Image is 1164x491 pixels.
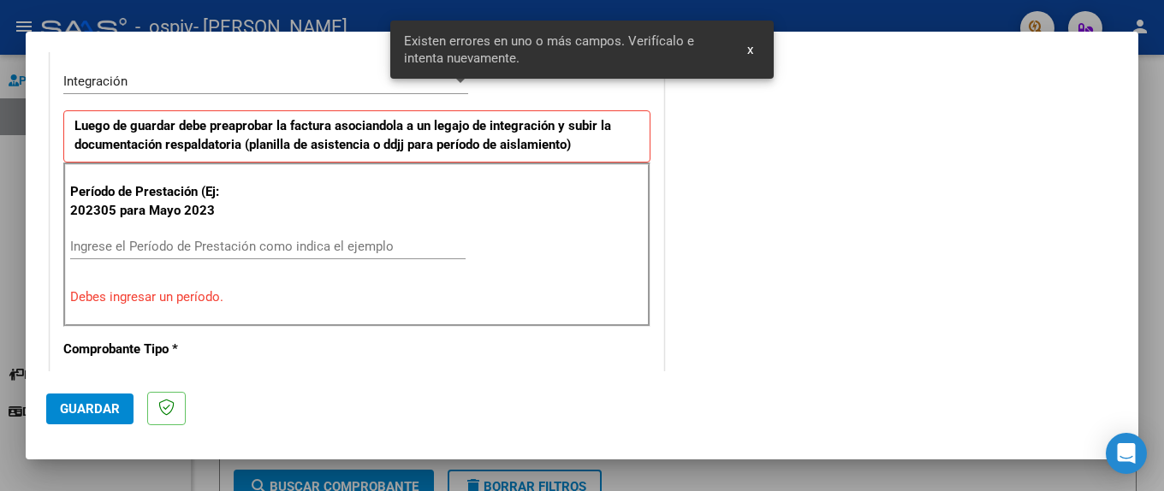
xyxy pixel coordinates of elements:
p: Comprobante Tipo * [63,340,240,359]
p: Debes ingresar un período. [70,287,644,307]
div: Open Intercom Messenger [1106,433,1147,474]
p: Período de Prestación (Ej: 202305 para Mayo 2023 [70,182,242,221]
span: x [747,42,753,57]
strong: Luego de guardar debe preaprobar la factura asociandola a un legajo de integración y subir la doc... [74,118,611,153]
span: Guardar [60,401,120,417]
button: Guardar [46,393,134,424]
span: Integración [63,74,128,89]
span: Existen errores en uno o más campos. Verifícalo e intenta nuevamente. [404,33,727,67]
button: x [733,34,767,65]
